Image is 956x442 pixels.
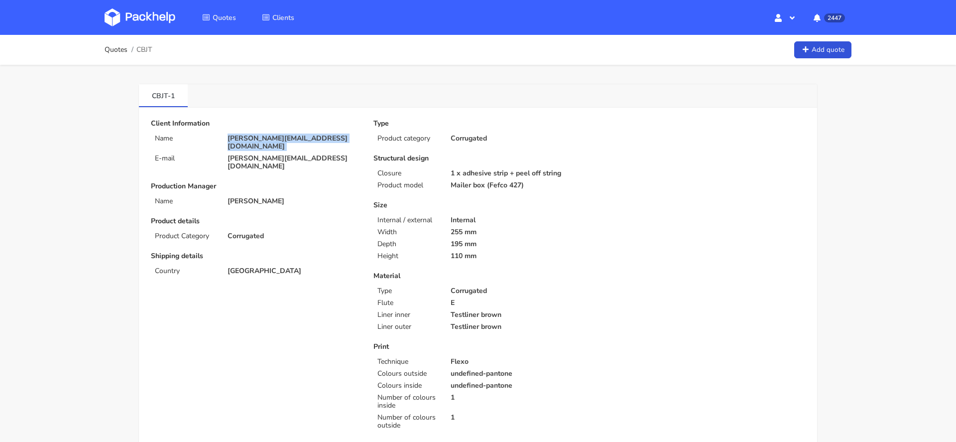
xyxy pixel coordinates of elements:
[451,181,583,189] p: Mailer box (Fefco 427)
[451,252,583,260] p: 110 mm
[377,414,438,430] p: Number of colours outside
[451,414,583,422] p: 1
[451,135,583,143] p: Corrugated
[377,228,438,236] p: Width
[451,382,583,390] p: undefined-pantone
[151,217,359,225] p: Product details
[377,181,438,189] p: Product model
[105,46,127,54] a: Quotes
[155,135,216,143] p: Name
[155,267,216,275] p: Country
[272,13,294,22] span: Clients
[373,201,582,209] p: Size
[250,8,306,26] a: Clients
[451,240,583,248] p: 195 mm
[155,154,216,162] p: E-mail
[155,232,216,240] p: Product Category
[377,287,438,295] p: Type
[377,370,438,378] p: Colours outside
[377,323,438,331] p: Liner outer
[377,240,438,248] p: Depth
[451,394,583,402] p: 1
[451,169,583,177] p: 1 x adhesive strip + peel off string
[377,135,438,143] p: Product category
[373,120,582,128] p: Type
[377,358,438,366] p: Technique
[155,197,216,205] p: Name
[373,272,582,280] p: Material
[377,169,438,177] p: Closure
[377,382,438,390] p: Colours inside
[377,394,438,410] p: Number of colours inside
[451,216,583,224] p: Internal
[105,40,152,60] nav: breadcrumb
[794,41,851,59] a: Add quote
[451,299,583,307] p: E
[451,311,583,319] p: Testliner brown
[228,197,359,205] p: [PERSON_NAME]
[228,135,359,150] p: [PERSON_NAME][EMAIL_ADDRESS][DOMAIN_NAME]
[151,252,359,260] p: Shipping details
[377,311,438,319] p: Liner inner
[228,154,359,170] p: [PERSON_NAME][EMAIL_ADDRESS][DOMAIN_NAME]
[139,84,188,106] a: CBJT-1
[377,252,438,260] p: Height
[824,13,845,22] span: 2447
[451,287,583,295] p: Corrugated
[373,343,582,351] p: Print
[151,120,359,128] p: Client Information
[451,358,583,366] p: Flexo
[105,8,175,26] img: Dashboard
[136,46,152,54] span: CBJT
[228,232,359,240] p: Corrugated
[377,216,438,224] p: Internal / external
[151,182,359,190] p: Production Manager
[451,323,583,331] p: Testliner brown
[213,13,236,22] span: Quotes
[451,228,583,236] p: 255 mm
[377,299,438,307] p: Flute
[190,8,248,26] a: Quotes
[228,267,359,275] p: [GEOGRAPHIC_DATA]
[451,370,583,378] p: undefined-pantone
[806,8,851,26] button: 2447
[373,154,582,162] p: Structural design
